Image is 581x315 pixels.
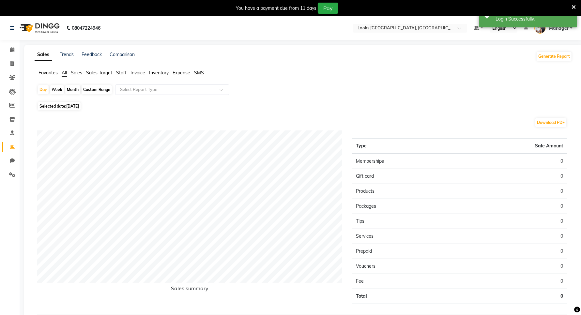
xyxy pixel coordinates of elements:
a: Feedback [82,52,102,57]
span: Expense [173,70,190,76]
td: Services [352,229,460,244]
h6: Sales summary [37,285,342,294]
span: Sales Target [86,70,112,76]
td: 0 [459,154,567,169]
td: Packages [352,199,460,214]
button: Pay [318,3,338,14]
td: Memberships [352,154,460,169]
td: 0 [459,169,567,184]
div: Day [38,85,49,94]
th: Sale Amount [459,139,567,154]
td: Fee [352,274,460,289]
td: 0 [459,274,567,289]
span: [DATE] [66,104,79,109]
div: Week [50,85,64,94]
span: Sales [71,70,82,76]
img: logo [17,19,61,37]
b: 08047224946 [72,19,100,37]
td: 0 [459,214,567,229]
span: Manager [549,25,569,32]
td: 0 [459,229,567,244]
td: 0 [459,244,567,259]
td: Tips [352,214,460,229]
td: Products [352,184,460,199]
td: 0 [459,184,567,199]
div: Month [65,85,80,94]
td: Prepaid [352,244,460,259]
a: Trends [60,52,74,57]
td: 0 [459,199,567,214]
td: 0 [459,289,567,304]
th: Type [352,139,460,154]
a: Sales [35,49,52,61]
span: All [62,70,67,76]
div: Custom Range [82,85,112,94]
div: Login Successfully. [496,16,572,22]
span: Selected date: [38,102,81,110]
img: Manager [534,22,546,34]
td: Total [352,289,460,304]
span: Inventory [149,70,169,76]
td: Gift card [352,169,460,184]
button: Download PDF [535,118,566,127]
button: Generate Report [537,52,572,61]
a: Comparison [110,52,135,57]
span: Favorites [38,70,58,76]
span: SMS [194,70,204,76]
td: 0 [459,259,567,274]
div: You have a payment due from 11 days [236,5,316,12]
span: Invoice [130,70,145,76]
span: Staff [116,70,127,76]
td: Vouchers [352,259,460,274]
